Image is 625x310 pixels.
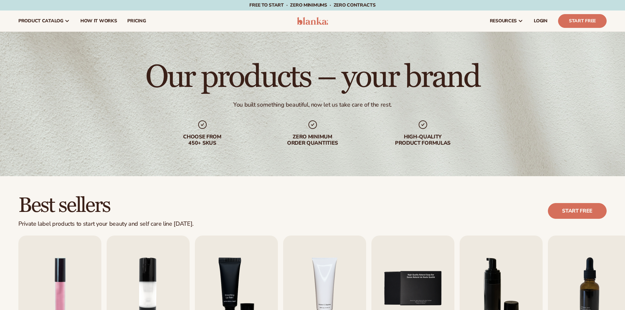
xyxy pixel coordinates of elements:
[80,18,117,24] span: How It Works
[271,134,355,146] div: Zero minimum order quantities
[548,203,607,219] a: Start free
[485,10,529,31] a: resources
[297,17,328,25] img: logo
[13,10,75,31] a: product catalog
[18,18,63,24] span: product catalog
[490,18,517,24] span: resources
[145,62,480,93] h1: Our products – your brand
[18,220,194,228] div: Private label products to start your beauty and self care line [DATE].
[122,10,151,31] a: pricing
[75,10,122,31] a: How It Works
[529,10,553,31] a: LOGIN
[233,101,392,109] div: You built something beautiful, now let us take care of the rest.
[18,195,194,217] h2: Best sellers
[381,134,465,146] div: High-quality product formulas
[160,134,244,146] div: Choose from 450+ Skus
[558,14,607,28] a: Start Free
[249,2,375,8] span: Free to start · ZERO minimums · ZERO contracts
[127,18,146,24] span: pricing
[534,18,548,24] span: LOGIN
